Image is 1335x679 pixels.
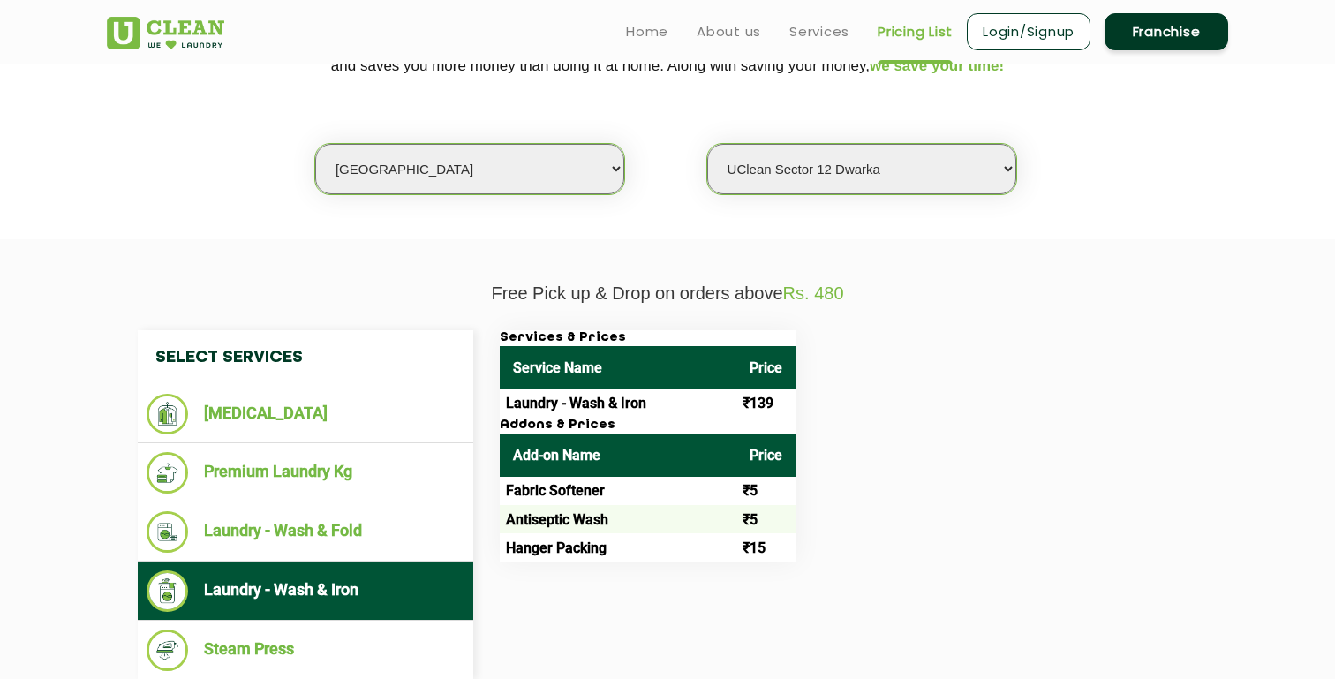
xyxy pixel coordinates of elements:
[736,505,796,533] td: ₹5
[500,330,796,346] h3: Services & Prices
[147,511,464,553] li: Laundry - Wash & Fold
[967,13,1090,50] a: Login/Signup
[736,389,796,418] td: ₹139
[1105,13,1228,50] a: Franchise
[147,394,188,434] img: Dry Cleaning
[783,283,844,303] span: Rs. 480
[736,434,796,477] th: Price
[138,330,473,385] h4: Select Services
[500,389,736,418] td: Laundry - Wash & Iron
[147,570,464,612] li: Laundry - Wash & Iron
[147,630,464,671] li: Steam Press
[626,21,668,42] a: Home
[736,346,796,389] th: Price
[870,57,1004,74] span: we save your time!
[878,21,953,42] a: Pricing List
[736,477,796,505] td: ₹5
[500,533,736,562] td: Hanger Packing
[147,394,464,434] li: [MEDICAL_DATA]
[147,630,188,671] img: Steam Press
[736,533,796,562] td: ₹15
[500,505,736,533] td: Antiseptic Wash
[697,21,761,42] a: About us
[147,452,188,494] img: Premium Laundry Kg
[147,452,464,494] li: Premium Laundry Kg
[107,17,224,49] img: UClean Laundry and Dry Cleaning
[500,418,796,434] h3: Addons & Prices
[500,434,736,477] th: Add-on Name
[147,570,188,612] img: Laundry - Wash & Iron
[107,283,1228,304] p: Free Pick up & Drop on orders above
[789,21,849,42] a: Services
[500,346,736,389] th: Service Name
[147,511,188,553] img: Laundry - Wash & Fold
[500,477,736,505] td: Fabric Softener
